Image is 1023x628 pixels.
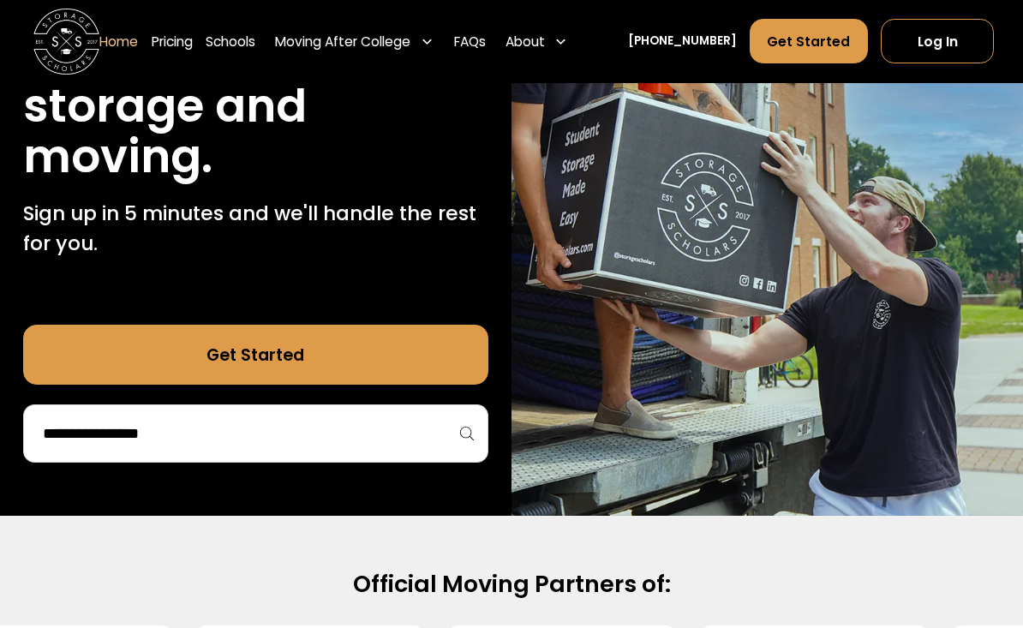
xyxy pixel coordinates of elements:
[206,18,255,64] a: Schools
[499,18,575,64] div: About
[506,32,545,51] div: About
[23,325,488,385] a: Get Started
[275,32,410,51] div: Moving After College
[454,18,486,64] a: FAQs
[750,19,868,63] a: Get Started
[23,199,488,259] p: Sign up in 5 minutes and we'll handle the rest for you.
[99,18,138,64] a: Home
[51,569,972,599] h2: Official Moving Partners of:
[881,19,994,63] a: Log In
[152,18,193,64] a: Pricing
[23,32,488,182] h1: Stress free student storage and moving.
[33,9,99,75] img: Storage Scholars main logo
[269,18,441,64] div: Moving After College
[628,33,737,50] a: [PHONE_NUMBER]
